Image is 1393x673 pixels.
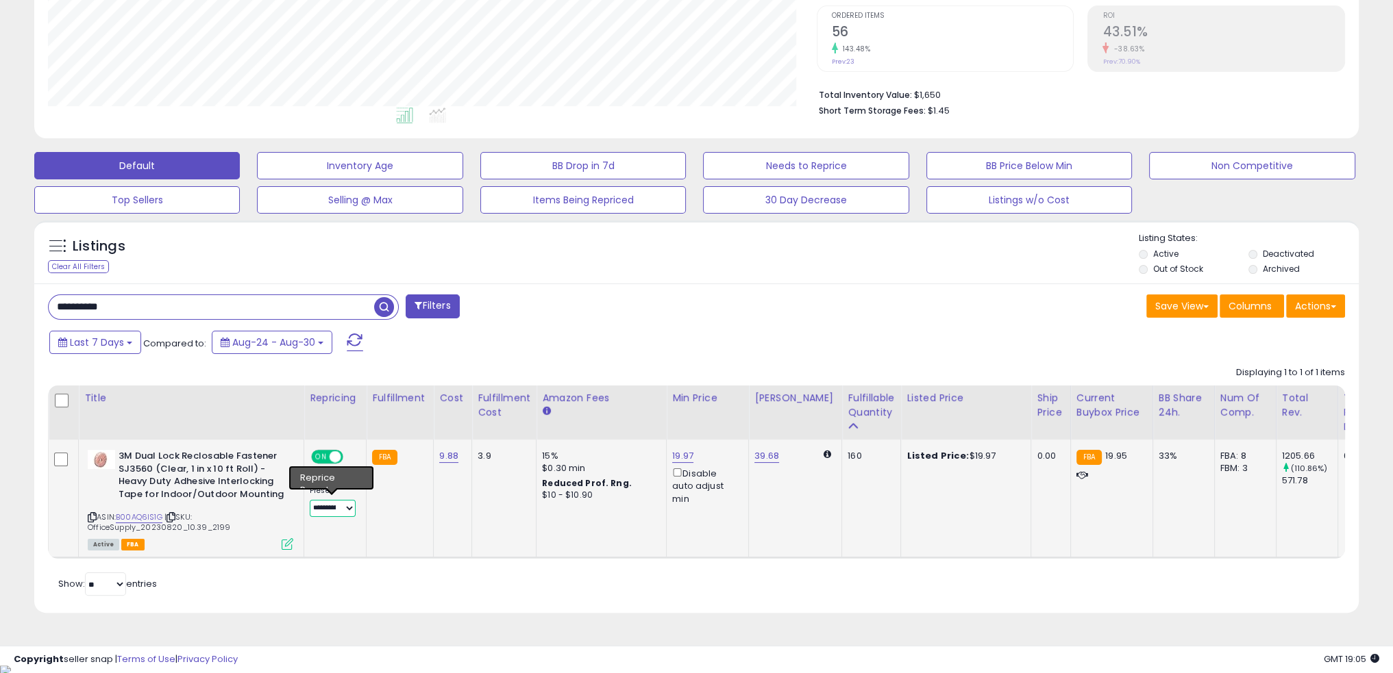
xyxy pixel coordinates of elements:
span: | SKU: OfficeSupply_20230820_10.39_2199 [88,511,230,532]
div: Num of Comp. [1220,391,1270,420]
label: Deactivated [1263,248,1314,259]
button: Non Competitive [1149,152,1355,179]
button: Last 7 Days [49,331,141,354]
div: FBM: 3 [1220,462,1266,474]
button: BB Drop in 7d [480,152,686,179]
strong: Copyright [14,652,64,665]
li: $1,650 [819,86,1335,102]
small: FBA [1076,450,1102,465]
button: BB Price Below Min [926,152,1132,179]
span: Compared to: [143,337,206,350]
div: seller snap | | [14,653,238,666]
span: 2025-09-7 19:05 GMT [1324,652,1379,665]
div: Cost [439,391,466,405]
button: Aug-24 - Aug-30 [212,331,332,354]
span: Last 7 Days [70,335,124,349]
div: Fulfillment Cost [478,391,530,420]
button: Columns [1220,294,1284,318]
span: 19.95 [1105,449,1127,462]
span: OFF [341,451,363,463]
div: Displaying 1 to 1 of 1 items [1236,366,1345,379]
div: 15% [542,450,656,462]
button: Listings w/o Cost [926,186,1132,214]
div: 1205.66 [1282,450,1337,462]
span: FBA [121,539,145,550]
div: ASIN: [88,450,293,548]
div: Amazon Fees [542,391,661,405]
div: Total Rev. [1282,391,1332,420]
div: Repricing [310,391,360,405]
div: Follow BB [310,471,350,483]
span: $1.45 [928,104,950,117]
span: ON [312,451,330,463]
p: Listing States: [1139,232,1359,245]
b: Short Term Storage Fees: [819,105,926,116]
small: Amazon Fees. [542,405,550,418]
a: 19.97 [672,449,693,463]
label: Active [1153,248,1179,259]
h5: Listings [73,237,125,256]
div: FBA: 8 [1220,450,1266,462]
div: $10 - $10.90 [542,490,656,501]
label: Out of Stock [1153,263,1203,275]
span: Show: entries [58,577,157,590]
button: Actions [1286,294,1345,318]
b: Reduced Prof. Rng. [542,477,632,489]
div: Total Rev. Diff. [1344,391,1379,434]
div: 633.88 [1344,450,1374,462]
img: 319Lhk3GISL._SL40_.jpg [88,450,115,469]
button: Save View [1146,294,1218,318]
h2: 56 [832,24,1074,42]
div: 33% [1159,450,1204,462]
b: Listed Price: [907,449,969,462]
div: Current Buybox Price [1076,391,1147,420]
b: Total Inventory Value: [819,89,912,101]
span: Ordered Items [832,12,1074,20]
div: Preset: [310,486,356,517]
button: Needs to Reprice [703,152,909,179]
a: 9.88 [439,449,458,463]
button: Default [34,152,240,179]
a: B00AQ6IS1G [116,511,162,523]
label: Archived [1263,263,1300,275]
small: (110.86%) [1291,463,1327,474]
div: Fulfillable Quantity [848,391,895,420]
button: 30 Day Decrease [703,186,909,214]
a: Privacy Policy [177,652,238,665]
small: Prev: 23 [832,58,854,66]
h2: 43.51% [1102,24,1344,42]
b: 3M Dual Lock Reclosable Fastener SJ3560 (Clear, 1 in x 10 ft Roll) - Heavy Duty Adhesive Interloc... [119,450,285,504]
div: Fulfillment [372,391,428,405]
span: Aug-24 - Aug-30 [232,335,315,349]
small: FBA [372,450,397,465]
a: 39.68 [754,449,779,463]
div: $19.97 [907,450,1020,462]
button: Filters [406,294,459,318]
button: Selling @ Max [257,186,463,214]
button: Items Being Repriced [480,186,686,214]
button: Top Sellers [34,186,240,214]
small: 143.48% [838,44,871,54]
div: [PERSON_NAME] [754,391,836,405]
div: BB Share 24h. [1159,391,1209,420]
small: -38.63% [1109,44,1144,54]
div: 3.9 [478,450,526,462]
div: Ship Price [1037,391,1064,420]
span: All listings currently available for purchase on Amazon [88,539,119,550]
div: Listed Price [907,391,1025,405]
div: $0.30 min [542,462,656,474]
div: Min Price [672,391,743,405]
span: Columns [1229,299,1272,313]
button: Inventory Age [257,152,463,179]
div: Disable auto adjust min [672,466,738,505]
a: Terms of Use [117,652,175,665]
div: 0.00 [1037,450,1059,462]
div: Clear All Filters [48,260,109,273]
div: Title [84,391,298,405]
div: 160 [848,450,890,462]
small: Prev: 70.90% [1102,58,1139,66]
span: ROI [1102,12,1344,20]
div: 571.78 [1282,474,1337,487]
